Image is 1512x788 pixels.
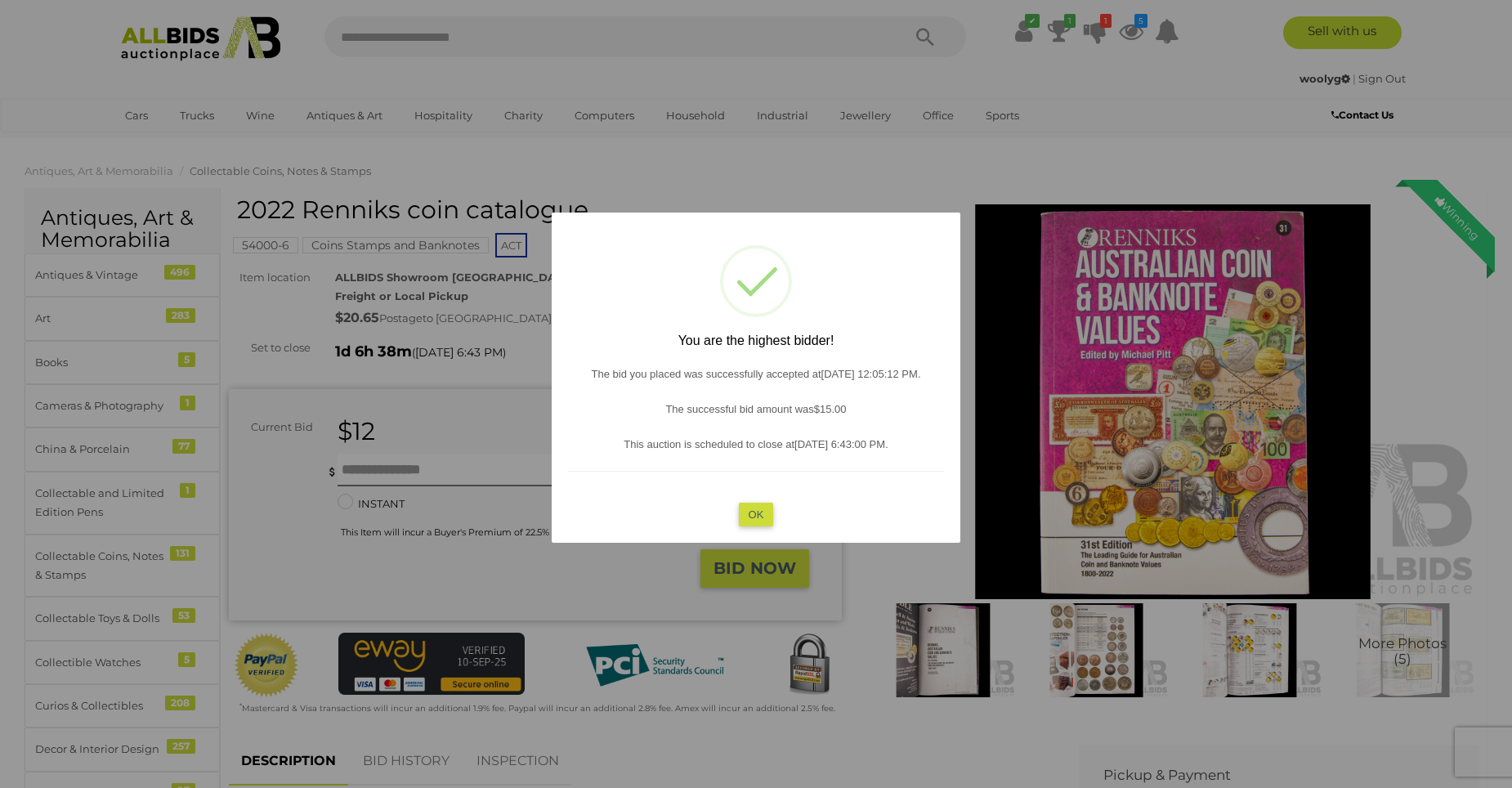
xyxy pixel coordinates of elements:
button: OK [739,503,774,526]
p: The bid you placed was successfully accepted at . [568,365,944,383]
p: This auction is scheduled to close at . [568,435,944,454]
p: The successful bid amount was [568,400,944,419]
span: $15.00 [814,403,847,415]
span: [DATE] 6:43:00 PM [794,438,885,450]
span: [DATE] 12:05:12 PM [821,368,918,380]
h2: You are the highest bidder! [568,334,944,348]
